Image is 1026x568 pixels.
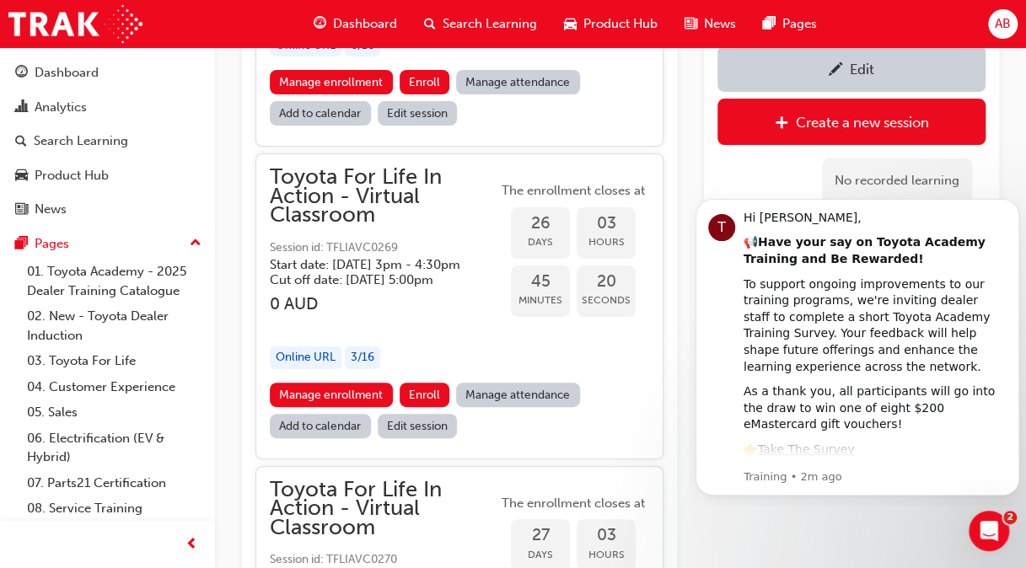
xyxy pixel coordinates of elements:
[35,98,87,117] div: Analytics
[796,114,929,131] div: Create a new session
[7,160,208,191] a: Product Hub
[35,63,99,83] div: Dashboard
[15,100,28,115] span: chart-icon
[409,388,440,402] span: Enroll
[511,545,570,565] span: Days
[689,184,1026,506] iframe: Intercom notifications message
[7,92,208,123] a: Analytics
[20,470,208,496] a: 07. Parts21 Certification
[969,511,1009,551] iframe: Intercom live chat
[270,70,393,94] a: Manage enrollment
[850,61,874,78] div: Edit
[345,346,380,369] div: 3 / 16
[270,480,497,538] span: Toyota For Life In Action - Virtual Classroom
[411,7,551,41] a: search-iconSearch Learning
[15,237,28,252] span: pages-icon
[270,414,371,438] a: Add to calendar
[35,166,109,185] div: Product Hub
[456,383,580,407] a: Manage attendance
[15,202,28,217] span: news-icon
[333,14,397,34] span: Dashboard
[829,62,843,79] span: pencil-icon
[15,66,28,81] span: guage-icon
[564,13,577,35] span: car-icon
[378,101,458,126] a: Edit session
[378,414,458,438] a: Edit session
[270,294,497,313] h3: 0 AUD
[314,13,326,35] span: guage-icon
[577,545,636,565] span: Hours
[20,374,208,400] a: 04. Customer Experience
[270,257,470,272] h5: Start date: [DATE] 3pm - 4:30pm
[20,426,208,470] a: 06. Electrification (EV & Hybrid)
[7,54,208,228] button: DashboardAnalyticsSearch LearningProduct HubNews
[577,233,636,252] span: Hours
[7,228,208,260] button: Pages
[583,14,658,34] span: Product Hub
[270,346,341,369] div: Online URL
[577,291,636,310] span: Seconds
[20,496,208,522] a: 08. Service Training
[7,194,208,225] a: News
[497,494,649,513] span: The enrollment closes at
[443,14,537,34] span: Search Learning
[35,234,69,254] div: Pages
[20,348,208,374] a: 03. Toyota For Life
[400,70,450,94] button: Enroll
[15,169,28,184] span: car-icon
[7,126,208,157] a: Search Learning
[20,399,208,426] a: 05. Sales
[20,259,208,303] a: 01. Toyota Academy - 2025 Dealer Training Catalogue
[185,534,198,555] span: prev-icon
[20,303,208,348] a: 02. New - Toyota Dealer Induction
[7,57,208,88] a: Dashboard
[511,214,570,233] span: 26
[270,168,649,444] button: Toyota For Life In Action - Virtual ClassroomSession id: TFLIAVC0269Start date: [DATE] 3pm - 4:30...
[511,233,570,252] span: Days
[511,272,570,292] span: 45
[988,9,1018,39] button: AB
[270,272,470,287] h5: Cut off date: [DATE] 5:00pm
[782,14,817,34] span: Pages
[300,7,411,41] a: guage-iconDashboard
[34,131,128,151] div: Search Learning
[704,14,736,34] span: News
[995,14,1011,34] span: AB
[717,99,986,145] a: Create a new session
[35,200,67,219] div: News
[270,383,393,407] a: Manage enrollment
[775,115,789,132] span: plus-icon
[577,214,636,233] span: 03
[551,7,671,41] a: car-iconProduct Hub
[270,238,497,258] span: Session id: TFLIAVC0269
[8,5,142,43] img: Trak
[456,70,580,94] a: Manage attendance
[497,181,649,201] span: The enrollment closes at
[190,233,201,255] span: up-icon
[685,13,697,35] span: news-icon
[511,291,570,310] span: Minutes
[270,168,497,225] span: Toyota For Life In Action - Virtual Classroom
[424,13,436,35] span: search-icon
[15,134,27,149] span: search-icon
[763,13,776,35] span: pages-icon
[511,526,570,545] span: 27
[822,158,972,203] div: No recorded learning
[409,75,440,89] span: Enroll
[400,383,450,407] button: Enroll
[270,101,371,126] a: Add to calendar
[671,7,749,41] a: news-iconNews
